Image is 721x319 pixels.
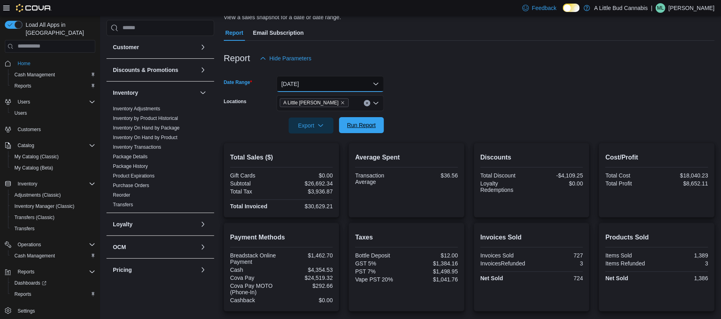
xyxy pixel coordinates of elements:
[659,252,708,259] div: 1,389
[113,135,177,140] a: Inventory On Hand by Product
[605,180,655,187] div: Total Profit
[8,201,98,212] button: Inventory Manager (Classic)
[230,233,333,242] h2: Payment Methods
[11,152,95,161] span: My Catalog (Classic)
[2,266,98,277] button: Reports
[14,305,95,315] span: Settings
[224,54,250,63] h3: Report
[659,172,708,179] div: $18,040.23
[11,278,50,288] a: Dashboards
[277,76,384,92] button: [DATE]
[230,297,280,303] div: Cashback
[198,219,208,229] button: Loyalty
[293,118,329,134] span: Export
[533,172,583,179] div: -$4,109.25
[230,172,280,179] div: Gift Cards
[113,144,161,150] a: Inventory Transactions
[14,267,95,277] span: Reports
[533,260,583,267] div: 3
[230,283,280,295] div: Cova Pay MOTO (Phone-In)
[280,98,349,107] span: A Little Bud Whistler
[283,297,333,303] div: $0.00
[289,118,333,134] button: Export
[408,276,458,283] div: $1,041.76
[14,225,34,232] span: Transfers
[113,125,180,131] a: Inventory On Hand by Package
[347,121,376,129] span: Run Report
[11,70,95,80] span: Cash Management
[605,172,655,179] div: Total Cost
[14,97,33,107] button: Users
[14,83,31,89] span: Reports
[113,43,197,51] button: Customer
[594,3,648,13] p: A Little Bud Cannabis
[14,267,38,277] button: Reports
[605,153,708,162] h2: Cost/Profit
[113,183,149,188] a: Purchase Orders
[18,126,41,133] span: Customers
[18,269,34,275] span: Reports
[8,289,98,300] button: Reports
[364,100,370,106] button: Clear input
[669,3,715,13] p: [PERSON_NAME]
[14,141,95,150] span: Catalog
[113,266,132,274] h3: Pricing
[408,268,458,275] div: $1,498.95
[230,203,267,209] strong: Total Invoiced
[11,289,34,299] a: Reports
[230,267,280,273] div: Cash
[11,152,62,161] a: My Catalog (Classic)
[230,153,333,162] h2: Total Sales ($)
[113,106,160,112] span: Inventory Adjustments
[113,134,177,141] span: Inventory On Hand by Product
[355,276,405,283] div: Vape PST 20%
[230,180,280,187] div: Subtotal
[198,65,208,75] button: Discounts & Promotions
[113,163,148,169] a: Package History
[2,140,98,151] button: Catalog
[605,275,628,281] strong: Net Sold
[8,250,98,261] button: Cash Management
[224,98,247,105] label: Locations
[14,58,95,68] span: Home
[480,180,530,193] div: Loyalty Redemptions
[14,240,95,249] span: Operations
[8,108,98,119] button: Users
[22,21,95,37] span: Load All Apps in [GEOGRAPHIC_DATA]
[14,253,55,259] span: Cash Management
[408,260,458,267] div: $1,384.16
[533,275,583,281] div: 724
[18,99,30,105] span: Users
[106,104,214,213] div: Inventory
[14,141,37,150] button: Catalog
[340,100,345,105] button: Remove A Little Bud Whistler from selection in this group
[11,81,95,91] span: Reports
[480,153,583,162] h2: Discounts
[14,192,61,198] span: Adjustments (Classic)
[14,214,54,221] span: Transfers (Classic)
[230,252,280,265] div: Breadstack Online Payment
[113,173,155,179] a: Product Expirations
[8,189,98,201] button: Adjustments (Classic)
[113,154,148,159] a: Package Details
[113,89,138,97] h3: Inventory
[659,180,708,187] div: $8,652.11
[18,308,35,314] span: Settings
[11,251,95,261] span: Cash Management
[14,291,31,297] span: Reports
[355,252,405,259] div: Bottle Deposit
[11,201,78,211] a: Inventory Manager (Classic)
[533,252,583,259] div: 727
[659,260,708,267] div: 3
[18,241,41,248] span: Operations
[14,59,34,68] a: Home
[2,124,98,135] button: Customers
[14,97,95,107] span: Users
[14,179,40,189] button: Inventory
[11,213,95,222] span: Transfers (Classic)
[355,233,458,242] h2: Taxes
[113,220,133,228] h3: Loyalty
[11,224,38,233] a: Transfers
[113,243,126,251] h3: OCM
